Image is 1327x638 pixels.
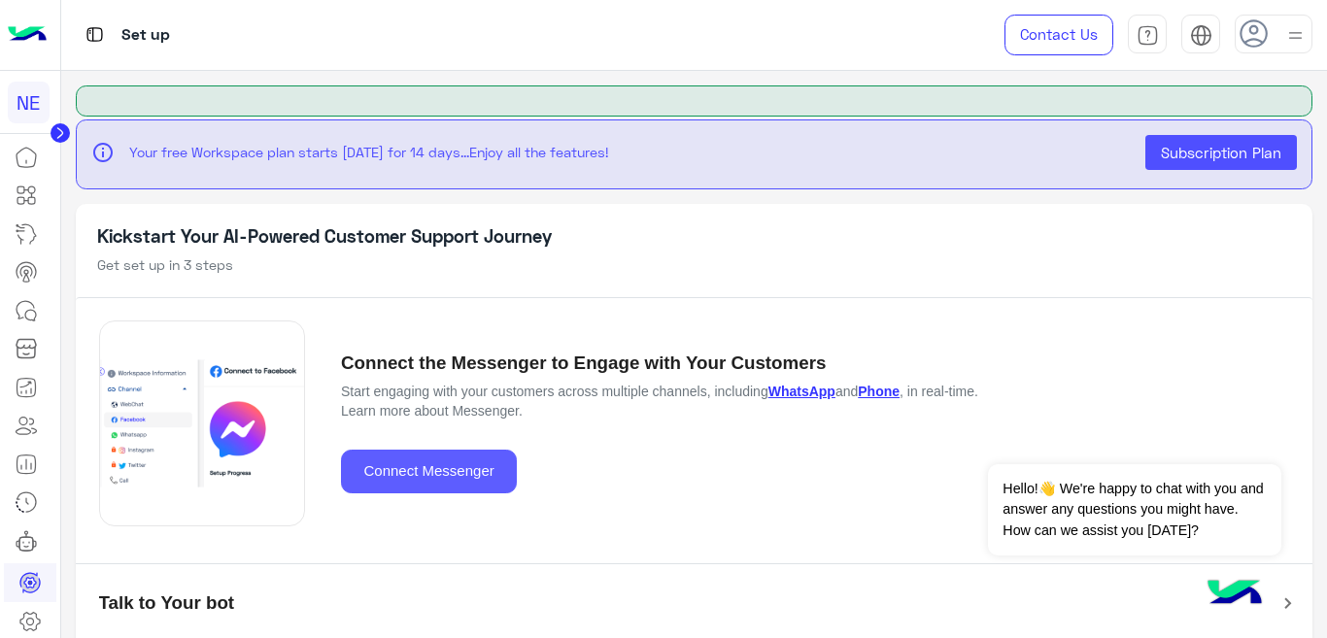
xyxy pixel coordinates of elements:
button: Connect Messenger [341,450,517,493]
span: Get set up in 3 steps [97,256,233,273]
img: tab [1190,24,1212,47]
h5: Kickstart Your AI-Powered Customer Support Journey [97,225,1291,248]
span: Subscription Plan [1161,144,1281,161]
button: Subscription Plan [1145,135,1297,170]
p: Start engaging with your customers across multiple channels, including and , in real-time. Learn ... [341,382,1006,420]
a: tab [1128,15,1167,55]
h5: Connect the Messenger to Engage with Your Customers [341,353,1006,375]
div: NE [8,82,50,123]
a: Contact Us [1004,15,1113,55]
img: tab [1137,24,1159,47]
img: Logo [8,15,47,55]
span: Hello!👋 We're happy to chat with you and answer any questions you might have. How can we assist y... [988,464,1280,555]
a: Phone [858,384,900,399]
span: info [91,141,115,164]
img: hulul-logo.png [1201,560,1269,628]
p: Set up [121,22,170,49]
img: tab [83,22,107,47]
img: Accordion Section Image [99,320,305,526]
img: profile [1283,23,1308,48]
h5: Talk to Your bot [99,592,235,615]
p: Your free Workspace plan starts [DATE] for 14 days...Enjoy all the features! [129,142,1132,162]
a: WhatsApp [768,384,835,399]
